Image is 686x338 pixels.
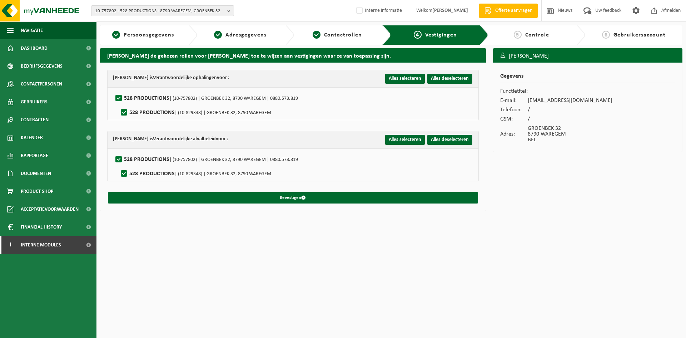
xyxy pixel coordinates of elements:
[525,32,549,38] span: Controle
[7,236,14,254] span: I
[153,75,217,80] strong: Verantwoordelijke ophalingen
[113,135,228,143] div: [PERSON_NAME] is voor :
[113,74,229,82] div: [PERSON_NAME] is voor :
[514,31,522,39] span: 5
[21,147,48,165] span: Rapportage
[493,48,682,64] h3: [PERSON_NAME]
[324,32,362,38] span: Contactrollen
[613,32,666,38] span: Gebruikersaccount
[427,74,472,84] button: Alles deselecteren
[114,154,298,165] label: 528 PRODUCTIONS
[21,57,63,75] span: Bedrijfsgegevens
[500,124,528,144] td: Adres:
[355,5,402,16] label: Interne informatie
[414,31,422,39] span: 4
[114,93,298,104] label: 528 PRODUCTIONS
[100,48,486,62] h2: [PERSON_NAME] de gekozen rollen voor [PERSON_NAME] toe te wijzen aan vestigingen waar ze van toep...
[500,114,528,124] td: GSM:
[119,168,271,179] label: 528 PRODUCTIONS
[21,236,61,254] span: Interne modules
[175,171,271,177] span: | (10-829348) | GROENBEK 32, 8790 WAREGEM
[500,105,528,114] td: Telefoon:
[21,111,49,129] span: Contracten
[21,93,48,111] span: Gebruikers
[528,105,612,114] td: /
[104,31,183,39] a: 1Persoonsgegevens
[124,32,174,38] span: Persoonsgegevens
[91,5,234,16] button: 10-757802 - 528 PRODUCTIONS - 8790 WAREGEM, GROENBEK 32
[225,32,267,38] span: Adresgegevens
[385,74,425,84] button: Alles selecteren
[95,6,224,16] span: 10-757802 - 528 PRODUCTIONS - 8790 WAREGEM, GROENBEK 32
[602,31,610,39] span: 6
[500,73,675,83] h2: Gegevens
[201,31,280,39] a: 2Adresgegevens
[528,114,612,124] td: /
[169,96,298,101] span: | (10-757802) | GROENBEK 32, 8790 WAREGEM | 0880.573.819
[427,135,472,145] button: Alles deselecteren
[385,135,425,145] button: Alles selecteren
[175,110,271,116] span: | (10-829348) | GROENBEK 32, 8790 WAREGEM
[21,129,43,147] span: Kalender
[21,21,43,39] span: Navigatie
[108,192,478,204] button: Bevestigen
[119,107,271,118] label: 528 PRODUCTIONS
[21,75,62,93] span: Contactpersonen
[500,96,528,105] td: E-mail:
[112,31,120,39] span: 1
[214,31,222,39] span: 2
[21,182,53,200] span: Product Shop
[153,136,216,142] strong: Verantwoordelijke afvalbeleid
[493,7,534,14] span: Offerte aanvragen
[425,32,457,38] span: Vestigingen
[313,31,320,39] span: 3
[479,4,538,18] a: Offerte aanvragen
[21,218,62,236] span: Financial History
[169,157,298,162] span: | (10-757802) | GROENBEK 32, 8790 WAREGEM | 0880.573.819
[298,31,377,39] a: 3Contactrollen
[21,200,79,218] span: Acceptatievoorwaarden
[21,39,48,57] span: Dashboard
[21,165,51,182] span: Documenten
[528,124,612,144] td: GROENBEK 32 8790 WAREGEM BEL
[432,8,468,13] strong: [PERSON_NAME]
[528,96,612,105] td: [EMAIL_ADDRESS][DOMAIN_NAME]
[500,87,528,96] td: Functietitel:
